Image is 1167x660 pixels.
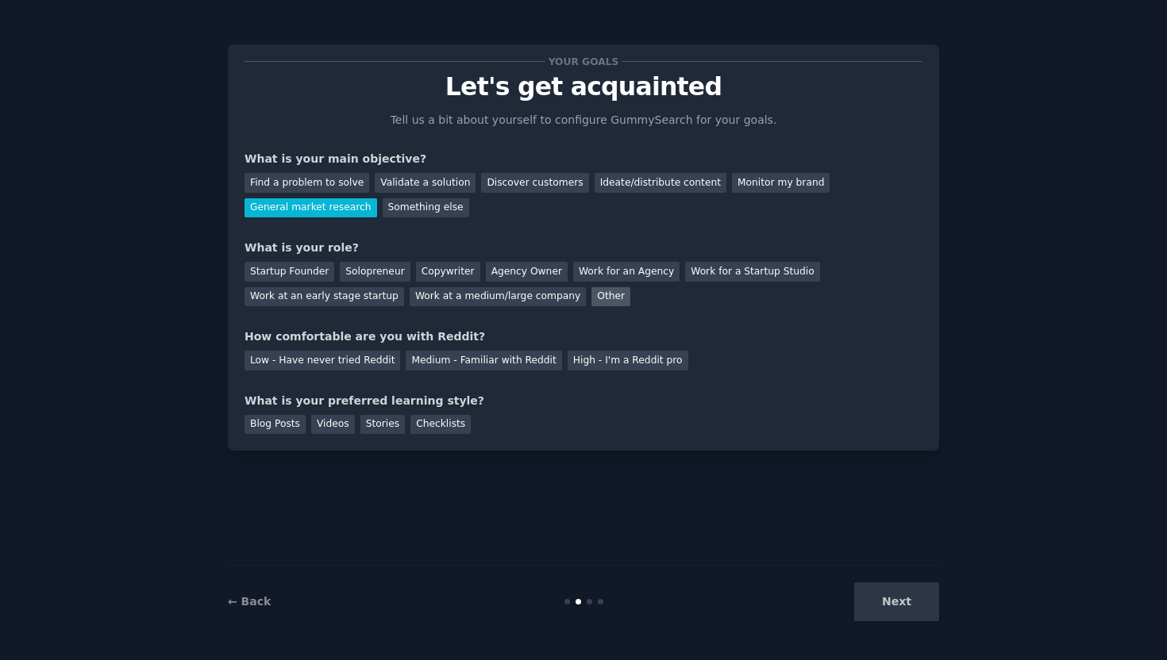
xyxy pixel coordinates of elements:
[245,351,400,370] div: Low - Have never tried Reddit
[245,393,922,409] div: What is your preferred learning style?
[245,151,922,167] div: What is your main objective?
[568,351,688,370] div: High - I'm a Reddit pro
[245,287,404,307] div: Work at an early stage startup
[416,262,480,282] div: Copywriter
[595,173,726,193] div: Ideate/distribute content
[481,173,588,193] div: Discover customers
[228,595,271,608] a: ← Back
[375,173,476,193] div: Validate a solution
[591,287,630,307] div: Other
[486,262,568,282] div: Agency Owner
[545,53,622,70] span: Your goals
[406,351,561,370] div: Medium - Familiar with Reddit
[410,287,586,307] div: Work at a medium/large company
[311,415,355,435] div: Videos
[360,415,405,435] div: Stories
[245,73,922,101] p: Let's get acquainted
[340,262,410,282] div: Solopreneur
[383,112,784,129] p: Tell us a bit about yourself to configure GummySearch for your goals.
[573,262,680,282] div: Work for an Agency
[245,173,369,193] div: Find a problem to solve
[245,198,377,218] div: General market research
[685,262,819,282] div: Work for a Startup Studio
[410,415,471,435] div: Checklists
[245,240,922,256] div: What is your role?
[732,173,830,193] div: Monitor my brand
[245,415,306,435] div: Blog Posts
[245,262,334,282] div: Startup Founder
[383,198,469,218] div: Something else
[245,328,922,345] div: How comfortable are you with Reddit?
